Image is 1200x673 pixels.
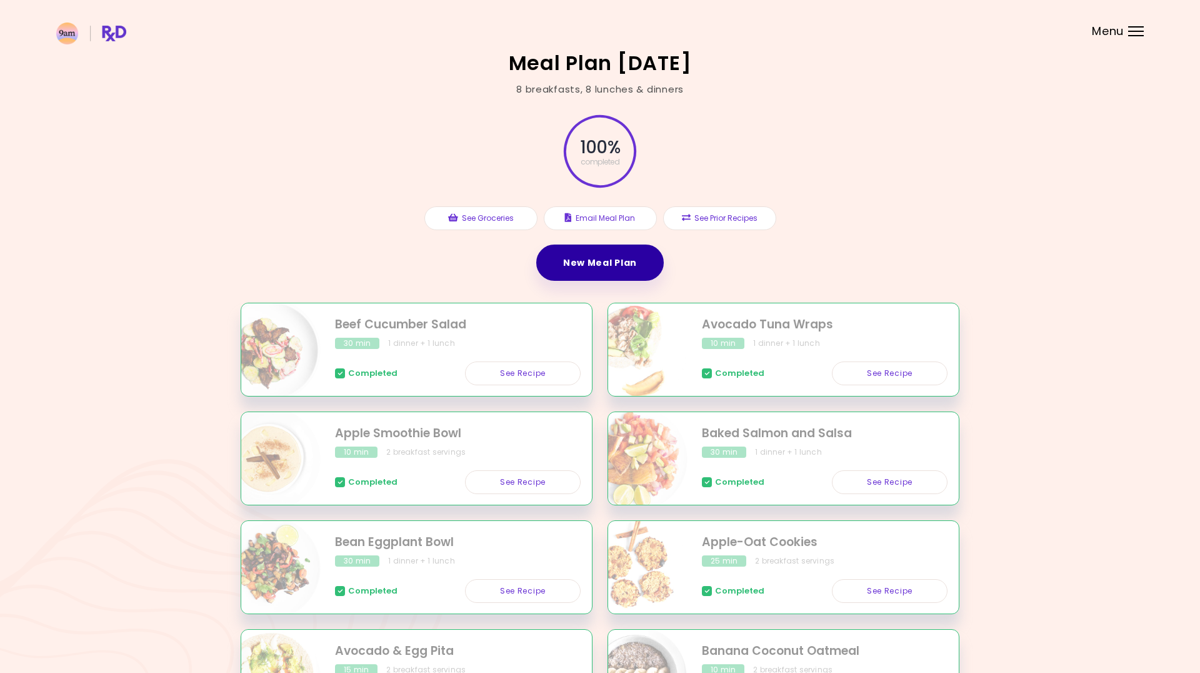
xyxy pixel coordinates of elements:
img: RxDiet [56,23,126,44]
div: 10 min [702,338,744,349]
h2: Meal Plan [DATE] [509,53,692,73]
h2: Avocado & Egg Pita [335,642,581,660]
span: Completed [348,586,397,596]
div: 1 dinner + 1 lunch [388,338,455,349]
img: Info - Beef Cucumber Salad [217,298,321,402]
span: Completed [715,477,764,487]
h2: Baked Salmon and Salsa [702,425,947,443]
a: See Recipe - Beef Cucumber Salad [465,362,581,385]
div: 1 dinner + 1 lunch [753,338,820,349]
img: Info - Apple Smoothie Bowl [217,407,321,511]
span: completed [581,158,620,166]
div: 2 breakfast servings [386,447,466,458]
div: 1 dinner + 1 lunch [388,555,455,567]
div: 8 breakfasts , 8 lunches & dinners [516,83,684,97]
button: See Groceries [424,206,537,230]
img: Info - Baked Salmon and Salsa [584,407,687,511]
a: See Recipe - Avocado Tuna Wraps [832,362,947,385]
h2: Banana Coconut Oatmeal [702,642,947,660]
span: Completed [348,368,397,378]
h2: Avocado Tuna Wraps [702,316,947,334]
a: See Recipe - Baked Salmon and Salsa [832,470,947,494]
h2: Apple-Oat Cookies [702,534,947,552]
div: 2 breakfast servings [755,555,834,567]
h2: Bean Eggplant Bowl [335,534,581,552]
button: Email Meal Plan [544,206,657,230]
div: 25 min [702,555,746,567]
button: See Prior Recipes [663,206,776,230]
div: 1 dinner + 1 lunch [755,447,822,458]
div: 10 min [335,447,377,458]
span: Completed [715,586,764,596]
h2: Beef Cucumber Salad [335,316,581,334]
span: Menu [1092,26,1124,37]
img: Info - Bean Eggplant Bowl [217,516,321,620]
a: See Recipe - Apple-Oat Cookies [832,579,947,603]
div: 30 min [335,338,379,349]
span: Completed [715,368,764,378]
div: 30 min [702,447,746,458]
span: Completed [348,477,397,487]
a: See Recipe - Bean Eggplant Bowl [465,579,581,603]
h2: Apple Smoothie Bowl [335,425,581,443]
div: 30 min [335,555,379,567]
span: 100 % [580,137,619,158]
img: Info - Avocado Tuna Wraps [584,298,687,402]
a: New Meal Plan [536,245,664,281]
a: See Recipe - Apple Smoothie Bowl [465,470,581,494]
img: Info - Apple-Oat Cookies [584,516,687,620]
